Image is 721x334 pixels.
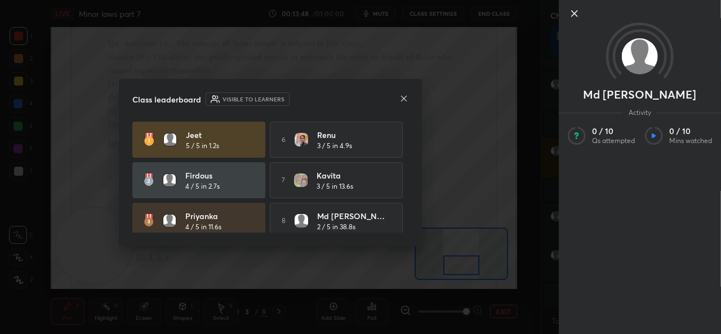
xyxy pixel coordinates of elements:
[163,214,176,228] img: default.png
[317,210,387,222] h4: Md [PERSON_NAME]
[669,136,712,145] p: Mins watched
[144,133,154,146] img: rank-1.ed6cb560.svg
[623,108,657,117] span: Activity
[317,170,386,181] h4: kavita
[295,214,308,228] img: default.png
[186,129,256,141] h4: Jeet
[163,173,176,187] img: default.png
[282,135,286,145] h5: 6
[186,141,219,151] h5: 5 / 5 in 1.2s
[295,133,308,146] img: f2420180d6fa4185b299cec8303b3bf6.jpg
[294,173,308,187] img: c6aea4f5736f4f8798345e50e6af4e21.jpg
[282,216,286,226] h5: 8
[669,126,712,136] p: 0 / 10
[282,175,285,185] h5: 7
[144,214,154,228] img: rank-3.169bc593.svg
[317,141,352,151] h5: 3 / 5 in 4.9s
[185,181,220,192] h5: 4 / 5 in 2.7s
[317,222,355,232] h5: 2 / 5 in 38.8s
[185,170,255,181] h4: Firdous
[622,38,658,74] img: default.png
[144,173,154,187] img: rank-2.3a33aca6.svg
[132,93,201,105] h4: Class leaderboard
[317,129,387,141] h4: Renu
[163,133,177,146] img: default.png
[185,210,255,222] h4: Priyanka
[592,136,635,145] p: Qs attempted
[583,90,696,99] p: Md [PERSON_NAME]
[185,222,221,232] h5: 4 / 5 in 11.6s
[317,181,353,192] h5: 3 / 5 in 13.6s
[222,95,284,104] h6: Visible to learners
[592,126,635,136] p: 0 / 10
